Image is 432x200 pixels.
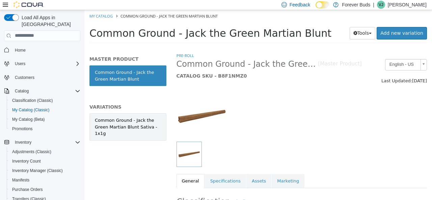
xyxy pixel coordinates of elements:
span: Purchase Orders [12,187,43,192]
button: Home [1,45,83,55]
span: VJ [379,1,383,9]
img: 150 [92,81,143,132]
span: Feedback [290,1,310,8]
span: Inventory Manager (Classic) [9,167,80,175]
span: Classification (Classic) [12,98,53,103]
span: My Catalog (Beta) [12,117,45,122]
button: Edit [146,185,166,198]
a: Marketing [187,164,220,178]
span: English - US [301,49,333,60]
span: Customers [12,73,80,82]
a: Common Ground - Jack the Green Martian Blunt [5,55,82,76]
button: Adjustments (Classic) [7,147,83,156]
button: Catalog [1,86,83,96]
span: Last Updated: [297,68,328,73]
span: Common Ground - Jack the Green Martian Blunt [36,3,133,8]
h5: VARIATIONS [5,94,82,100]
span: My Catalog (Classic) [9,106,80,114]
span: Manifests [9,176,80,184]
h5: MASTER PRODUCT [5,46,82,52]
button: Classification (Classic) [7,96,83,105]
button: Promotions [7,124,83,134]
a: Home [12,46,28,54]
button: Catalog [12,87,31,95]
div: Common Ground - Jack the Green Martian Blunt Sativa - 1x1g [10,107,77,127]
p: | [373,1,374,9]
a: Assets [162,164,187,178]
a: Inventory Manager (Classic) [9,167,65,175]
span: Manifests [12,177,29,183]
span: Load All Apps in [GEOGRAPHIC_DATA] [19,14,80,28]
span: Common Ground - Jack the Green Martian Blunt [92,49,234,59]
input: Dark Mode [316,1,330,8]
span: Adjustments (Classic) [9,148,80,156]
span: Common Ground - Jack the Green Martian Blunt [5,17,247,29]
a: Promotions [9,125,35,133]
button: Inventory Manager (Classic) [7,166,83,175]
button: My Catalog (Classic) [7,105,83,115]
a: Manifests [9,176,32,184]
a: Inventory Count [9,157,44,165]
span: Inventory Count [12,159,41,164]
a: Add new variation [292,17,343,29]
span: Users [15,61,25,66]
span: [DATE] [328,68,343,73]
a: Purchase Orders [9,185,46,194]
h2: Classification [92,185,343,198]
p: [PERSON_NAME] [388,1,427,9]
button: Users [12,60,28,68]
span: Classification (Classic) [9,96,80,105]
a: General [92,164,120,178]
button: Inventory [1,138,83,147]
a: Classification (Classic) [9,96,56,105]
div: Vish Joshi [377,1,385,9]
span: Inventory Manager (Classic) [12,168,63,173]
img: Cova [13,1,44,8]
span: My Catalog (Beta) [9,115,80,123]
p: Forever Buds [342,1,370,9]
a: Specifications [120,164,162,178]
button: Customers [1,73,83,82]
span: Customers [15,75,34,80]
button: Inventory [12,138,34,146]
button: Tools [265,17,291,29]
small: [Master Product] [234,51,277,57]
span: Catalog [15,88,29,94]
a: Adjustments (Classic) [9,148,54,156]
h5: CATALOG SKU - B8F1NMZ0 [92,63,277,69]
span: Inventory Count [9,157,80,165]
a: Customers [12,74,37,82]
button: My Catalog (Beta) [7,115,83,124]
a: My Catalog (Classic) [9,106,52,114]
span: Inventory [15,140,31,145]
a: My Catalog (Beta) [9,115,48,123]
span: Inventory [12,138,80,146]
span: Promotions [12,126,33,132]
span: Home [12,46,80,54]
span: My Catalog (Classic) [12,107,50,113]
button: Inventory Count [7,156,83,166]
button: Users [1,59,83,68]
a: English - US [301,49,343,60]
button: Manifests [7,175,83,185]
a: Pre-Roll [92,43,110,48]
span: Users [12,60,80,68]
span: Adjustments (Classic) [12,149,51,154]
span: Catalog [12,87,80,95]
a: My Catalog [5,3,28,8]
span: Home [15,48,26,53]
span: Promotions [9,125,80,133]
span: Purchase Orders [9,185,80,194]
button: Purchase Orders [7,185,83,194]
